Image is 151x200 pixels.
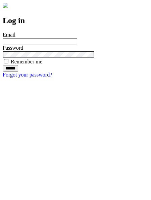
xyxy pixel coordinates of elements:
img: logo-4e3dc11c47720685a147b03b5a06dd966a58ff35d612b21f08c02c0306f2b779.png [3,3,8,8]
label: Remember me [11,59,42,64]
label: Email [3,32,15,38]
h2: Log in [3,16,148,25]
a: Forgot your password? [3,72,52,78]
label: Password [3,45,23,51]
